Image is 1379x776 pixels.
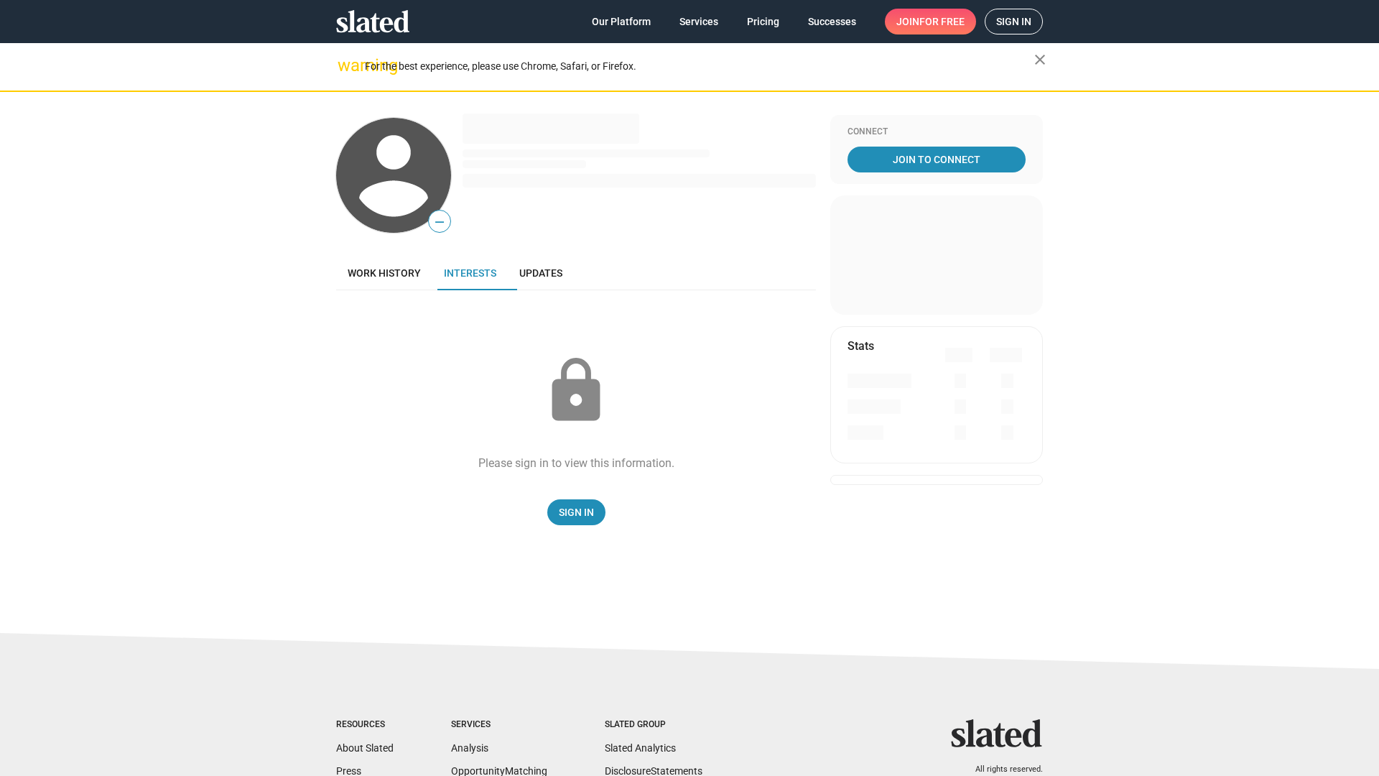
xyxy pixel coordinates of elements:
[996,9,1031,34] span: Sign in
[559,499,594,525] span: Sign In
[848,338,874,354] mat-card-title: Stats
[605,742,676,754] a: Slated Analytics
[365,57,1034,76] div: For the best experience, please use Chrome, Safari, or Firefox.
[444,267,496,279] span: Interests
[679,9,718,34] span: Services
[747,9,779,34] span: Pricing
[547,499,605,525] a: Sign In
[338,57,355,74] mat-icon: warning
[519,267,562,279] span: Updates
[429,213,450,231] span: —
[848,147,1026,172] a: Join To Connect
[919,9,965,34] span: for free
[451,742,488,754] a: Analysis
[540,355,612,427] mat-icon: lock
[1031,51,1049,68] mat-icon: close
[336,256,432,290] a: Work history
[808,9,856,34] span: Successes
[432,256,508,290] a: Interests
[848,126,1026,138] div: Connect
[735,9,791,34] a: Pricing
[592,9,651,34] span: Our Platform
[605,719,702,731] div: Slated Group
[580,9,662,34] a: Our Platform
[797,9,868,34] a: Successes
[885,9,976,34] a: Joinfor free
[478,456,674,471] div: Please sign in to view this information.
[451,719,547,731] div: Services
[896,9,965,34] span: Join
[336,742,394,754] a: About Slated
[336,719,394,731] div: Resources
[985,9,1043,34] a: Sign in
[850,147,1023,172] span: Join To Connect
[348,267,421,279] span: Work history
[668,9,730,34] a: Services
[508,256,574,290] a: Updates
